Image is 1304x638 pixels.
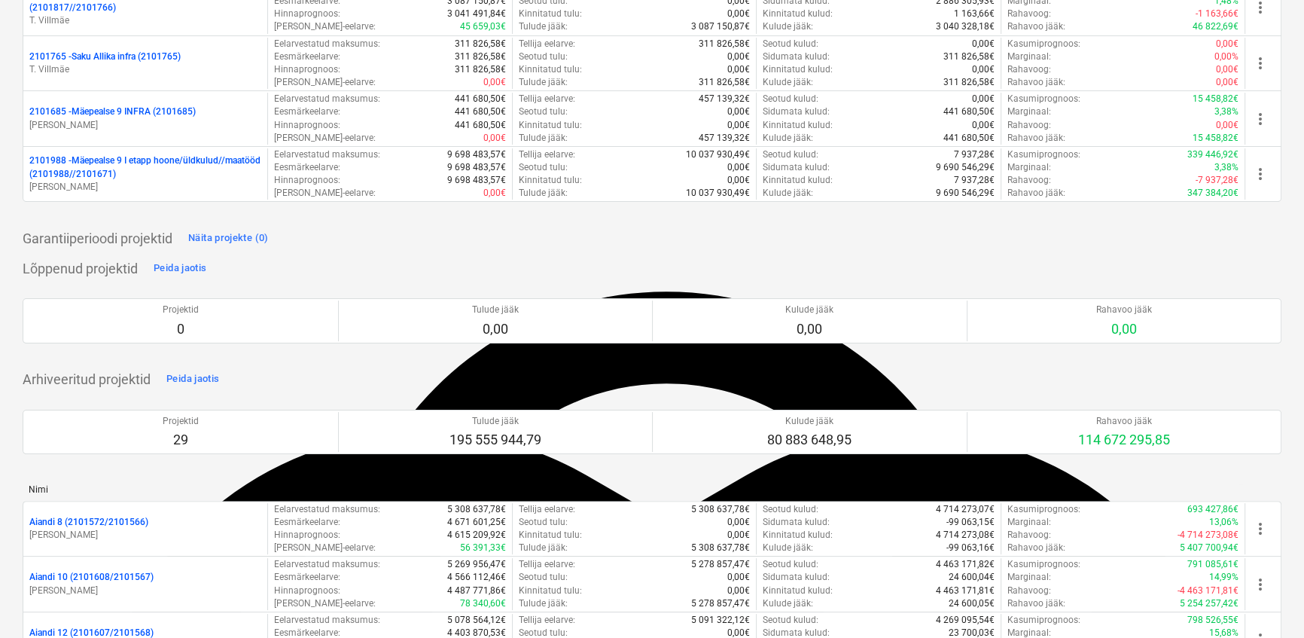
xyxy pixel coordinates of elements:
[763,148,818,161] p: Seotud kulud :
[1251,165,1269,183] span: more_vert
[1007,542,1065,554] p: Rahavoo jääk :
[274,542,376,554] p: [PERSON_NAME]-eelarve :
[163,431,199,449] p: 29
[767,415,852,428] p: Kulude jääk
[447,585,506,597] p: 4 487 771,86€
[519,8,582,20] p: Kinnitatud tulu :
[519,614,575,627] p: Tellija eelarve :
[691,542,750,554] p: 5 308 637,78€
[447,614,506,627] p: 5 078 564,12€
[1251,110,1269,128] span: more_vert
[29,14,261,27] p: T. Villmäe
[163,415,199,428] p: Projektid
[763,20,813,33] p: Kulude jääk :
[1187,503,1238,516] p: 693 427,86€
[1178,529,1238,542] p: -4 714 273,08€
[727,105,750,118] p: 0,00€
[1007,38,1080,50] p: Kasumiprognoos :
[699,93,750,105] p: 457 139,32€
[936,558,995,571] p: 4 463 171,82€
[763,8,833,20] p: Kinnitatud kulud :
[1007,8,1051,20] p: Rahavoog :
[972,119,995,132] p: 0,00€
[519,119,582,132] p: Kinnitatud tulu :
[1196,8,1238,20] p: -1 163,66€
[1007,76,1065,89] p: Rahavoo jääk :
[447,529,506,542] p: 4 615 209,92€
[763,38,818,50] p: Seotud kulud :
[29,105,196,118] p: 2101685 - Mäepealse 9 INFRA (2101685)
[763,529,833,542] p: Kinnitatud kulud :
[1007,63,1051,76] p: Rahavoog :
[519,20,568,33] p: Tulude jääk :
[943,132,995,145] p: 441 680,50€
[519,516,568,529] p: Seotud tulu :
[519,187,568,200] p: Tulude jääk :
[1007,558,1080,571] p: Kasumiprognoos :
[1007,119,1051,132] p: Rahavoog :
[946,542,995,554] p: -99 063,16€
[763,597,813,610] p: Kulude jääk :
[163,320,199,338] p: 0
[150,256,210,280] button: Peida jaotis
[936,503,995,516] p: 4 714 273,07€
[29,181,261,194] p: [PERSON_NAME]
[727,50,750,63] p: 0,00€
[274,516,340,529] p: Eesmärkeelarve :
[1007,132,1065,145] p: Rahavoo jääk :
[29,50,261,76] div: 2101765 -Saku Allika infra (2101765)T. Villmäe
[936,20,995,33] p: 3 040 328,18€
[29,571,154,584] p: Aiandi 10 (2101608/2101567)
[763,516,830,529] p: Sidumata kulud :
[1007,148,1080,161] p: Kasumiprognoos :
[274,50,340,63] p: Eesmärkeelarve :
[447,503,506,516] p: 5 308 637,78€
[273,484,506,495] div: Eelarve
[455,38,506,50] p: 311 826,58€
[460,542,506,554] p: 56 391,33€
[29,119,261,132] p: [PERSON_NAME]
[274,76,376,89] p: [PERSON_NAME]-eelarve :
[727,516,750,529] p: 0,00€
[29,105,261,131] div: 2101685 -Mäepealse 9 INFRA (2101685)[PERSON_NAME]
[1193,20,1238,33] p: 46 822,69€
[1187,614,1238,627] p: 798 526,55€
[1178,585,1238,597] p: -4 463 171,81€
[763,105,830,118] p: Sidumata kulud :
[519,542,568,554] p: Tulude jääk :
[954,174,995,187] p: 7 937,28€
[455,93,506,105] p: 441 680,50€
[519,558,575,571] p: Tellija eelarve :
[274,558,380,571] p: Eelarvestatud maksumus :
[274,585,340,597] p: Hinnaprognoos :
[763,132,813,145] p: Kulude jääk :
[691,614,750,627] p: 5 091 322,12€
[1229,566,1304,638] iframe: Chat Widget
[29,571,261,597] div: Aiandi 10 (2101608/2101567)[PERSON_NAME]
[1209,571,1238,584] p: 14,99%
[472,304,519,316] p: Tulude jääk
[936,187,995,200] p: 9 690 546,29€
[727,119,750,132] p: 0,00€
[29,516,261,542] div: Aiandi 8 (2101572/2101566)[PERSON_NAME]
[691,20,750,33] p: 3 087 150,87€
[163,368,223,392] button: Peida jaotis
[943,50,995,63] p: 311 826,58€
[447,174,506,187] p: 9 698 483,57€
[163,304,199,316] p: Projektid
[763,161,830,174] p: Sidumata kulud :
[455,50,506,63] p: 311 826,58€
[727,585,750,597] p: 0,00€
[519,93,575,105] p: Tellija eelarve :
[166,371,219,388] div: Peida jaotis
[274,503,380,516] p: Eelarvestatud maksumus :
[946,516,995,529] p: -99 063,15€
[449,415,541,428] p: Tulude jääk
[763,542,813,554] p: Kulude jääk :
[519,585,582,597] p: Kinnitatud tulu :
[936,529,995,542] p: 4 714 273,08€
[785,320,833,338] p: 0,00
[763,76,813,89] p: Kulude jääk :
[686,187,750,200] p: 10 037 930,49€
[1251,520,1269,538] span: more_vert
